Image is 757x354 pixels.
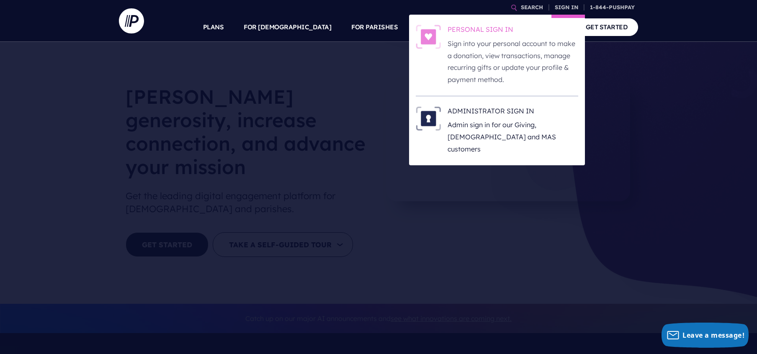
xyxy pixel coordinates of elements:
a: FOR [DEMOGRAPHIC_DATA] [244,13,331,42]
a: ADMINISTRATOR SIGN IN - Illustration ADMINISTRATOR SIGN IN Admin sign in for our Giving, [DEMOGRA... [416,106,578,155]
h6: PERSONAL SIGN IN [448,25,578,37]
p: Sign into your personal account to make a donation, view transactions, manage recurring gifts or ... [448,38,578,86]
button: Leave a message! [662,323,749,348]
a: SOLUTIONS [418,13,455,42]
a: EXPLORE [475,13,505,42]
h6: ADMINISTRATOR SIGN IN [448,106,578,119]
img: PERSONAL SIGN IN - Illustration [416,25,441,49]
a: PLANS [203,13,224,42]
a: COMPANY [524,13,555,42]
img: ADMINISTRATOR SIGN IN - Illustration [416,106,441,131]
a: FOR PARISHES [351,13,398,42]
p: Admin sign in for our Giving, [DEMOGRAPHIC_DATA] and MAS customers [448,119,578,155]
a: GET STARTED [575,18,639,36]
a: PERSONAL SIGN IN - Illustration PERSONAL SIGN IN Sign into your personal account to make a donati... [416,25,578,86]
span: Leave a message! [682,331,744,340]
